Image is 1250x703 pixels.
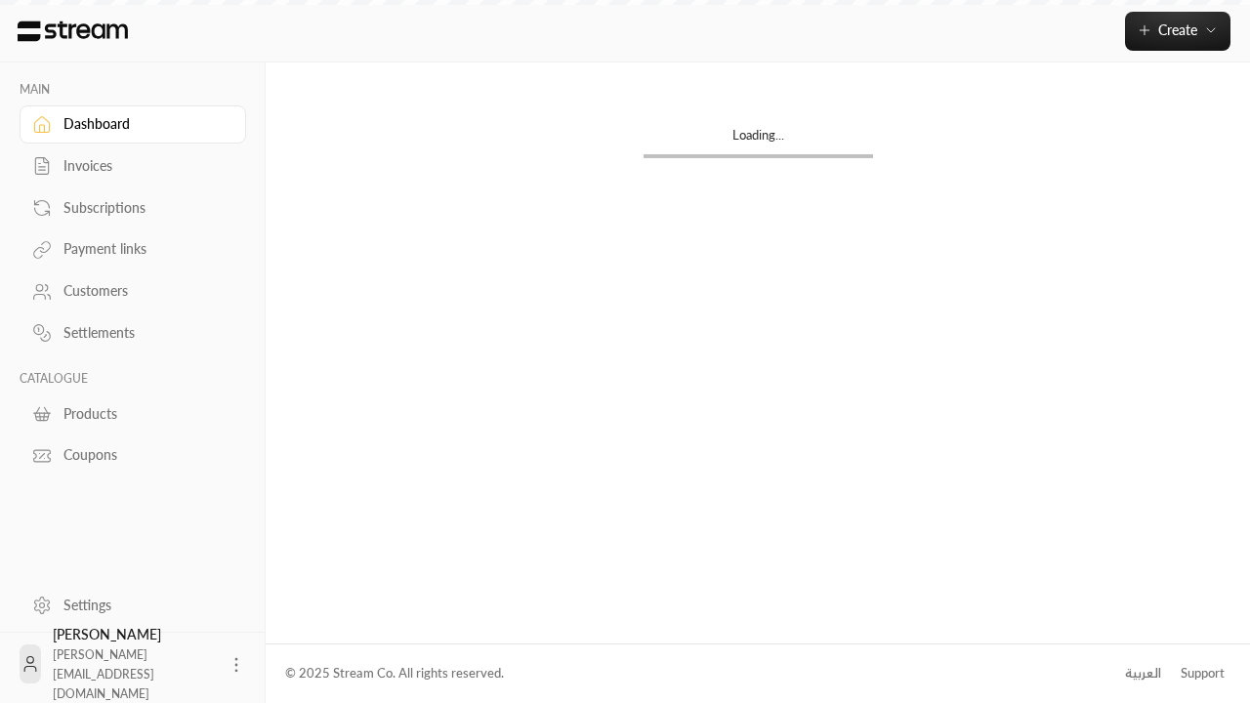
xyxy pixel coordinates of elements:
[20,272,246,310] a: Customers
[53,647,154,701] span: [PERSON_NAME][EMAIL_ADDRESS][DOMAIN_NAME]
[1174,656,1230,691] a: Support
[53,625,215,703] div: [PERSON_NAME]
[20,105,246,144] a: Dashboard
[63,596,222,615] div: Settings
[63,156,222,176] div: Invoices
[20,230,246,269] a: Payment links
[20,436,246,475] a: Coupons
[63,445,222,465] div: Coupons
[285,664,504,683] div: © 2025 Stream Co. All rights reserved.
[20,188,246,227] a: Subscriptions
[63,404,222,424] div: Products
[1125,12,1230,51] button: Create
[20,586,246,624] a: Settings
[20,394,246,433] a: Products
[63,323,222,343] div: Settlements
[20,147,246,186] a: Invoices
[63,114,222,134] div: Dashboard
[16,21,130,42] img: Logo
[1125,664,1161,683] div: العربية
[20,82,246,98] p: MAIN
[1158,21,1197,38] span: Create
[63,281,222,301] div: Customers
[63,239,222,259] div: Payment links
[63,198,222,218] div: Subscriptions
[644,126,873,154] div: Loading...
[20,371,246,387] p: CATALOGUE
[20,314,246,352] a: Settlements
